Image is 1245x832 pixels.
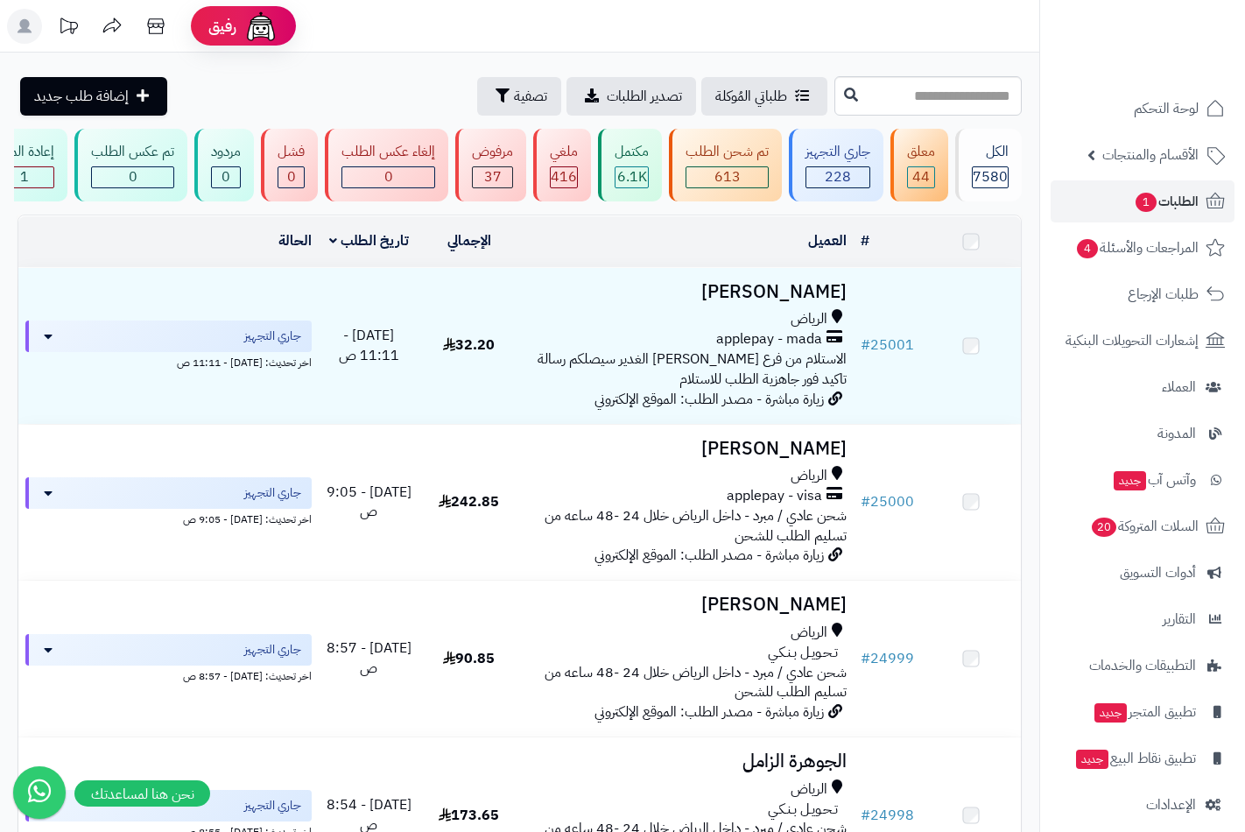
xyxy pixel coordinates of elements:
a: المراجعات والأسئلة4 [1051,227,1234,269]
div: 0 [92,167,173,187]
div: 0 [342,167,434,187]
a: مردود 0 [191,129,257,201]
div: فشل [278,142,305,162]
a: مرفوض 37 [452,129,530,201]
span: طلباتي المُوكلة [715,86,787,107]
div: اخر تحديث: [DATE] - 11:11 ص [25,352,312,370]
span: 90.85 [443,648,495,669]
div: تم عكس الطلب [91,142,174,162]
span: زيارة مباشرة - مصدر الطلب: الموقع الإلكتروني [594,702,824,723]
a: السلات المتروكة20 [1051,505,1234,547]
div: الكل [972,142,1009,162]
span: [DATE] - 11:11 ص [339,325,399,366]
span: إشعارات التحويلات البنكية [1066,328,1199,353]
div: 6084 [615,167,648,187]
a: تصدير الطلبات [566,77,696,116]
span: 20 [1092,518,1116,537]
span: [DATE] - 9:05 ص [327,482,411,523]
span: # [861,805,870,826]
span: المدونة [1157,421,1196,446]
span: 44 [912,166,930,187]
span: 416 [551,166,577,187]
span: إضافة طلب جديد [34,86,129,107]
a: الكل7580 [952,129,1025,201]
a: # [861,230,869,251]
span: 0 [384,166,393,187]
a: العملاء [1051,366,1234,408]
a: طلبات الإرجاع [1051,273,1234,315]
button: تصفية [477,77,561,116]
span: # [861,491,870,512]
div: ملغي [550,142,578,162]
span: جاري التجهيز [244,484,301,502]
span: زيارة مباشرة - مصدر الطلب: الموقع الإلكتروني [594,545,824,566]
span: جاري التجهيز [244,328,301,345]
a: لوحة التحكم [1051,88,1234,130]
span: لوحة التحكم [1134,96,1199,121]
div: 37 [473,167,512,187]
div: 416 [551,167,577,187]
span: 37 [484,166,502,187]
span: رفيق [208,16,236,37]
a: أدوات التسويق [1051,552,1234,594]
span: جديد [1094,703,1127,723]
a: معلق 44 [887,129,952,201]
img: logo-2.png [1126,49,1228,86]
span: أدوات التسويق [1120,561,1196,585]
span: # [861,335,870,356]
span: الرياض [791,779,827,800]
a: وآتس آبجديد [1051,459,1234,501]
a: الطلبات1 [1051,180,1234,222]
span: جاري التجهيز [244,797,301,814]
a: الحالة [278,230,312,251]
span: 32.20 [443,335,495,356]
span: جاري التجهيز [244,641,301,659]
span: الاستلام من فرع [PERSON_NAME] الغدير سيصلكم رسالة تاكيد فور جاهزية الطلب للاستلام [538,349,847,390]
a: جاري التجهيز 228 [785,129,887,201]
span: 228 [825,166,851,187]
a: تاريخ الطلب [329,230,409,251]
span: 4 [1077,239,1098,258]
span: المراجعات والأسئلة [1075,236,1199,260]
span: الرياض [791,309,827,329]
a: المدونة [1051,412,1234,455]
div: إلغاء عكس الطلب [341,142,435,162]
a: فشل 0 [257,129,321,201]
span: 0 [287,166,296,187]
a: طلباتي المُوكلة [701,77,827,116]
span: جديد [1114,471,1146,490]
span: زيارة مباشرة - مصدر الطلب: الموقع الإلكتروني [594,389,824,410]
span: تصفية [514,86,547,107]
div: مكتمل [615,142,649,162]
span: الطلبات [1134,189,1199,214]
a: #24998 [861,805,914,826]
h3: [PERSON_NAME] [526,595,846,615]
span: 7580 [973,166,1008,187]
a: تطبيق المتجرجديد [1051,691,1234,733]
a: #25000 [861,491,914,512]
span: الرياض [791,623,827,643]
a: ملغي 416 [530,129,594,201]
a: التقارير [1051,598,1234,640]
span: وآتس آب [1112,468,1196,492]
h3: [PERSON_NAME] [526,282,846,302]
span: تـحـويـل بـنـكـي [768,800,838,820]
span: الرياض [791,466,827,486]
div: 0 [212,167,240,187]
span: 6.1K [617,166,647,187]
span: الإعدادات [1146,793,1196,817]
a: #25001 [861,335,914,356]
span: السلات المتروكة [1090,514,1199,539]
a: الإجمالي [447,230,491,251]
div: معلق [907,142,935,162]
a: إشعارات التحويلات البنكية [1051,320,1234,362]
a: إلغاء عكس الطلب 0 [321,129,452,201]
span: # [861,648,870,669]
span: تـحـويـل بـنـكـي [768,643,838,663]
span: 1 [1136,193,1157,212]
span: شحن عادي / مبرد - داخل الرياض خلال 24 -48 ساعه من تسليم الطلب للشحن [545,505,847,546]
a: مكتمل 6.1K [594,129,665,201]
a: #24999 [861,648,914,669]
h3: الجوهرة الزامل [526,751,846,772]
span: العملاء [1162,375,1196,399]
